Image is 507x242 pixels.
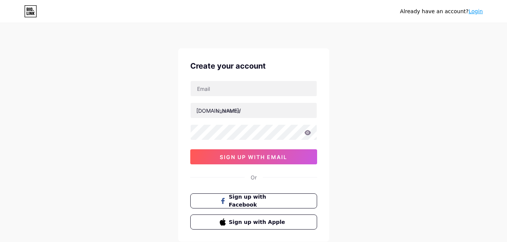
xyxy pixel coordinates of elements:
a: Login [468,8,483,14]
div: [DOMAIN_NAME]/ [196,107,241,115]
button: sign up with email [190,149,317,164]
input: Email [191,81,317,96]
button: Sign up with Facebook [190,193,317,208]
div: Or [251,173,257,181]
div: Already have an account? [400,8,483,15]
input: username [191,103,317,118]
span: Sign up with Apple [229,218,287,226]
span: sign up with email [220,154,287,160]
span: Sign up with Facebook [229,193,287,209]
div: Create your account [190,60,317,72]
button: Sign up with Apple [190,214,317,230]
